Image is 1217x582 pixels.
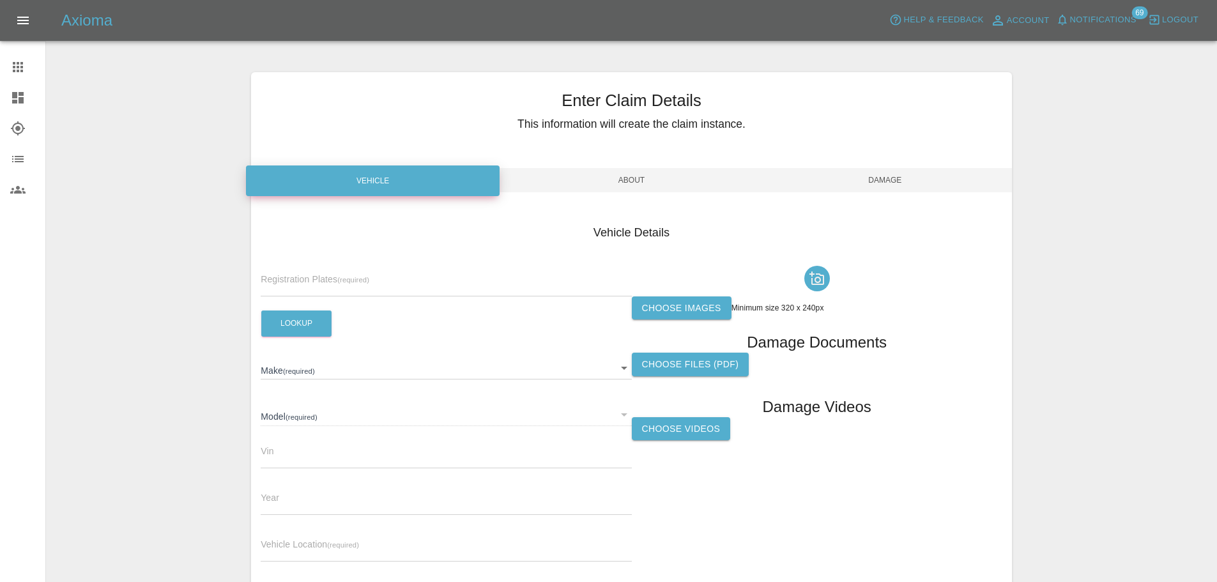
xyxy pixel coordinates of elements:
h5: Axioma [61,10,112,31]
button: Help & Feedback [886,10,986,30]
span: Help & Feedback [903,13,983,27]
span: About [505,168,758,192]
span: Account [1007,13,1050,28]
span: Minimum size 320 x 240px [731,303,824,312]
span: Notifications [1070,13,1137,27]
span: Year [261,493,279,503]
button: Notifications [1053,10,1140,30]
label: Choose images [632,296,731,320]
span: Registration Plates [261,274,369,284]
small: (required) [337,276,369,284]
h3: Enter Claim Details [251,88,1012,112]
span: 69 [1131,6,1147,19]
span: Vin [261,446,273,456]
span: Logout [1162,13,1198,27]
span: Damage [758,168,1012,192]
small: (required) [327,541,359,549]
h4: Vehicle Details [261,224,1002,241]
h1: Damage Videos [762,397,871,417]
span: Vehicle Location [261,539,359,549]
h1: Damage Documents [747,332,887,353]
h5: This information will create the claim instance. [251,116,1012,132]
button: Open drawer [8,5,38,36]
a: Account [987,10,1053,31]
button: Logout [1145,10,1202,30]
button: Lookup [261,310,332,337]
label: Choose files (pdf) [632,353,749,376]
label: Choose Videos [632,417,731,441]
div: Vehicle [246,165,500,196]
